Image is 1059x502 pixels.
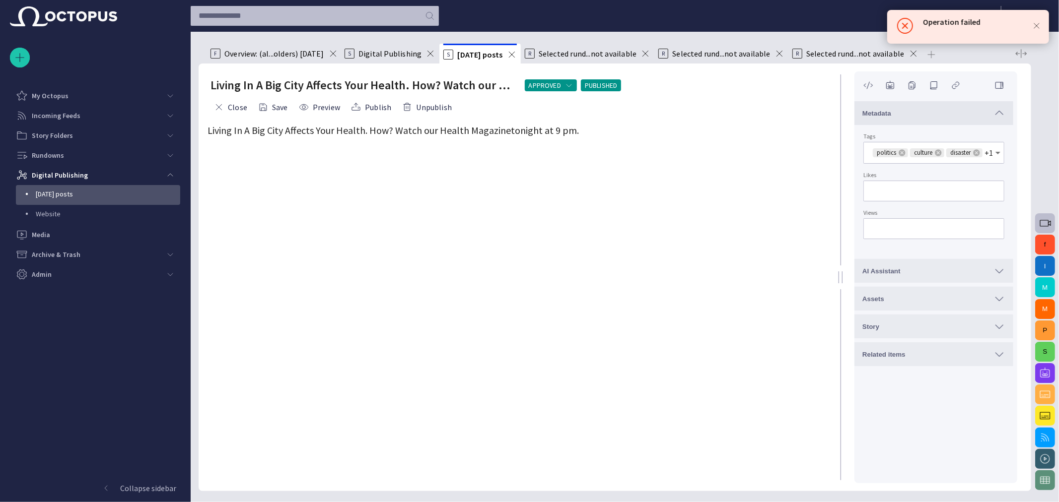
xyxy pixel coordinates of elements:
[32,230,50,240] p: Media
[439,44,520,63] div: S[DATE] posts
[1035,256,1055,276] button: I
[806,49,905,59] span: Selected rund...not available
[1035,235,1055,254] button: f
[32,150,64,160] p: Rundowns
[10,6,117,26] img: Octopus News Room
[658,49,668,59] p: R
[10,86,180,284] ul: main menu
[211,49,220,59] p: F
[36,189,180,199] p: [DATE] posts
[32,250,80,259] p: Archive & Trash
[1007,6,1053,24] button: MV
[358,49,422,59] span: Digital Publishing
[10,478,180,498] button: Collapse sidebar
[32,130,73,140] p: Story Folders
[539,49,637,59] span: Selected rund...not available
[1035,277,1055,297] button: M
[1035,299,1055,319] button: M
[36,209,180,219] p: Website
[672,49,771,59] span: Selected rund...not available
[443,50,453,60] p: S
[923,16,1032,28] p: Operation failed
[207,44,341,63] div: FOverview: (al...olders) [DATE]
[457,50,502,60] span: [DATE] posts
[16,185,180,205] div: [DATE] posts
[788,44,922,63] div: RSelected rund...not available
[525,49,535,59] p: R
[32,170,88,180] p: Digital Publishing
[521,44,655,63] div: RSelected rund...not available
[345,49,354,59] p: S
[120,482,176,494] p: Collapse sidebar
[16,205,180,225] div: Website
[224,49,324,59] span: Overview: (al...olders) [DATE]
[10,225,180,245] div: Media
[32,269,52,279] p: Admin
[1035,320,1055,340] button: P
[32,111,80,121] p: Incoming Feeds
[32,91,69,101] p: My Octopus
[654,44,788,63] div: RSelected rund...not available
[1035,342,1055,362] button: S
[792,49,802,59] p: R
[341,44,439,63] div: SDigital Publishing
